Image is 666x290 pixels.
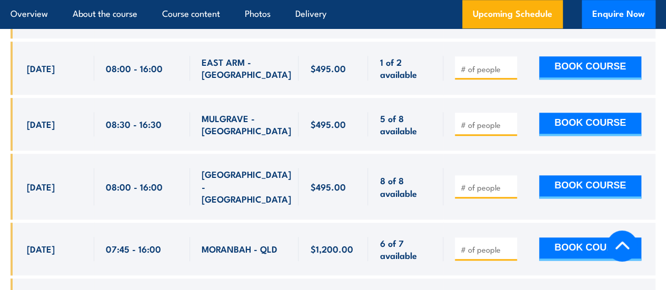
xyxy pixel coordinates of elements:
input: # of people [461,64,513,74]
span: [DATE] [27,181,55,193]
span: MORANBAH - QLD [202,243,277,255]
span: $1,200.00 [310,243,353,255]
span: $495.00 [310,118,345,130]
button: BOOK COURSE [539,56,641,79]
span: 08:30 - 16:30 [106,118,162,130]
span: MULGRAVE - [GEOGRAPHIC_DATA] [202,112,291,137]
button: BOOK COURSE [539,237,641,261]
span: $495.00 [310,181,345,193]
input: # of people [461,244,513,255]
span: 1 of 2 available [380,56,432,81]
span: 5 of 8 available [380,112,432,137]
button: BOOK COURSE [539,113,641,136]
span: [DATE] [27,62,55,74]
span: 8 of 8 available [380,174,432,199]
span: 08:00 - 16:00 [106,181,163,193]
span: [DATE] [27,243,55,255]
input: # of people [461,182,513,193]
span: 07:45 - 16:00 [106,243,161,255]
input: # of people [461,119,513,130]
span: 08:00 - 16:00 [106,62,163,74]
span: $495.00 [310,62,345,74]
span: EAST ARM - [GEOGRAPHIC_DATA] [202,56,291,81]
span: 6 of 7 available [380,237,432,262]
span: [DATE] [27,118,55,130]
span: [GEOGRAPHIC_DATA] - [GEOGRAPHIC_DATA] [202,168,291,205]
button: BOOK COURSE [539,175,641,198]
